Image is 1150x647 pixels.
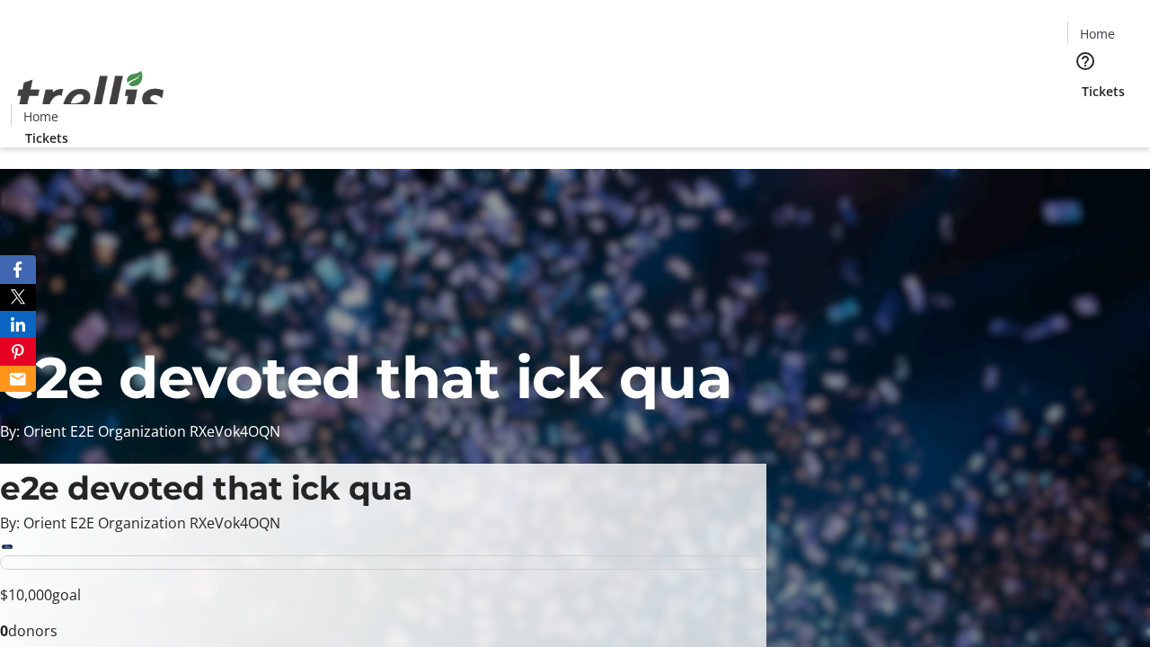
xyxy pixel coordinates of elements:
[1068,24,1126,43] a: Home
[1067,101,1103,137] button: Cart
[25,129,68,147] span: Tickets
[12,107,69,126] a: Home
[1067,43,1103,79] button: Help
[23,107,58,126] span: Home
[1067,82,1139,101] a: Tickets
[1082,82,1125,101] span: Tickets
[11,129,83,147] a: Tickets
[1080,24,1115,43] span: Home
[11,51,171,141] img: Orient E2E Organization RXeVok4OQN's Logo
